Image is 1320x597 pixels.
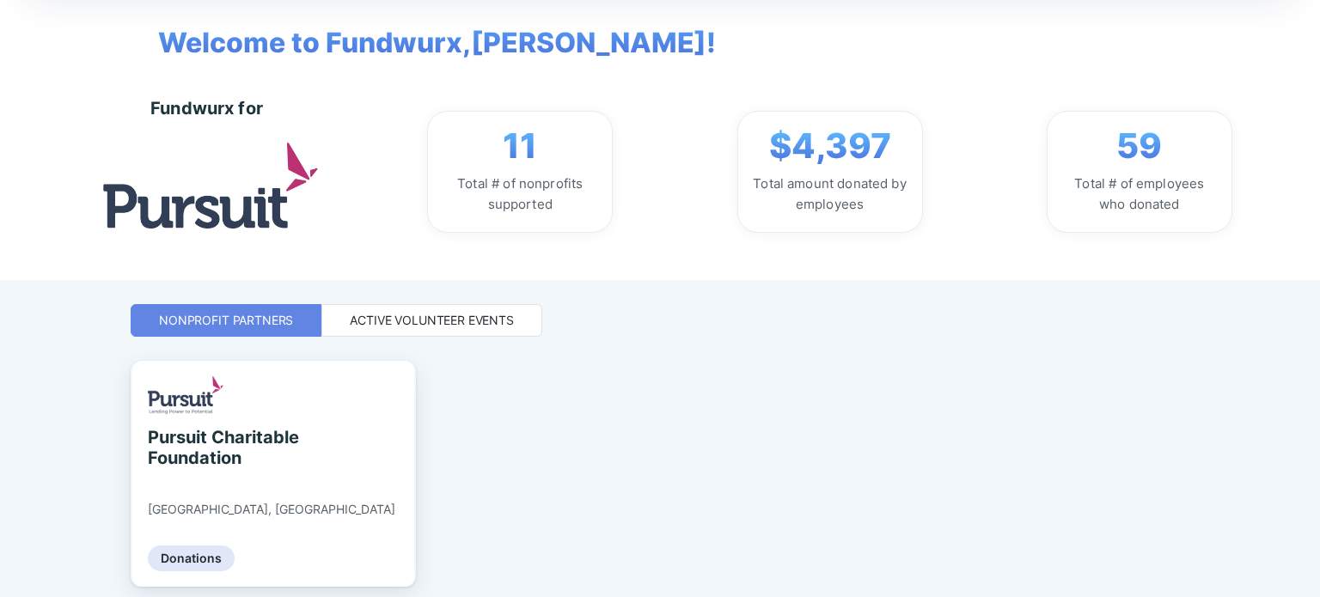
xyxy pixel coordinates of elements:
[148,502,395,517] div: [GEOGRAPHIC_DATA], [GEOGRAPHIC_DATA]
[503,125,537,167] span: 11
[769,125,891,167] span: $4,397
[159,312,293,329] div: Nonprofit Partners
[1061,174,1218,215] div: Total # of employees who donated
[1116,125,1162,167] span: 59
[442,174,598,215] div: Total # of nonprofits supported
[148,427,305,468] div: Pursuit Charitable Foundation
[150,98,263,119] div: Fundwurx for
[350,312,514,329] div: Active Volunteer Events
[103,143,318,228] img: logo.jpg
[752,174,908,215] div: Total amount donated by employees
[148,545,235,571] div: Donations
